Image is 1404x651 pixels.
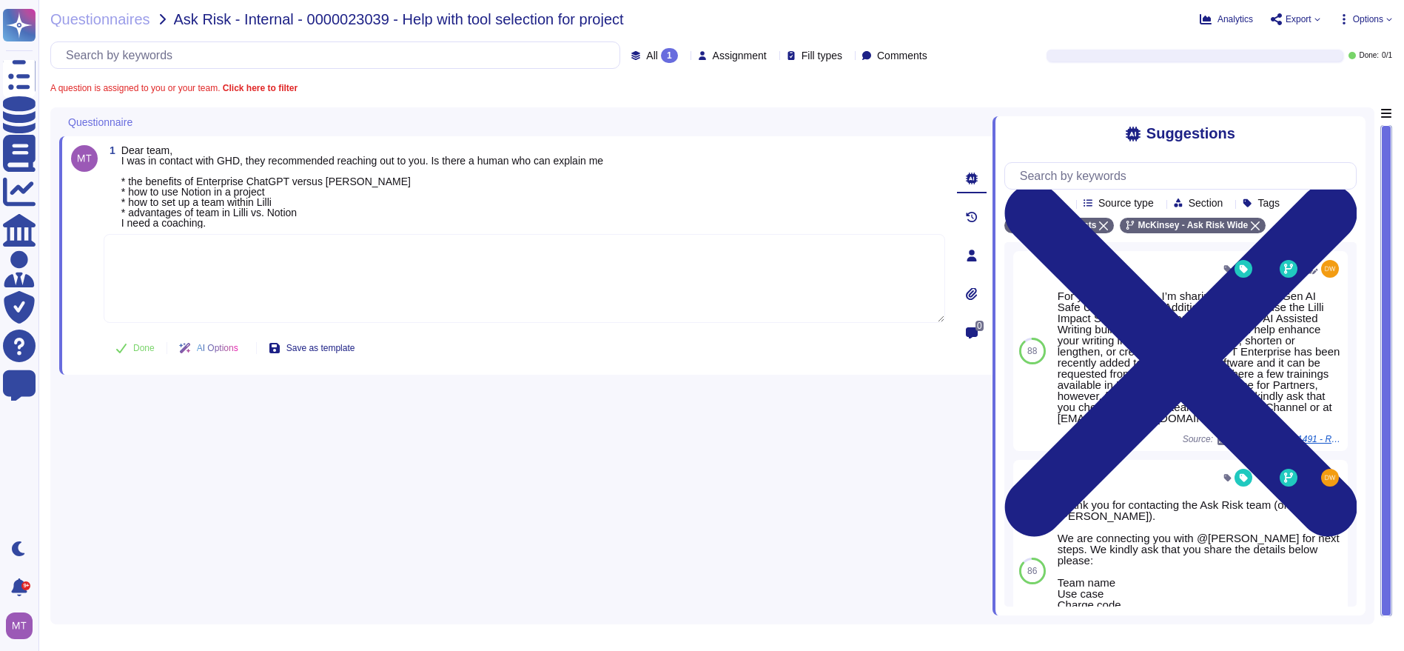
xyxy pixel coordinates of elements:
div: 9+ [21,581,30,590]
span: Fill types [802,50,842,61]
span: Assignment [713,50,767,61]
button: Done [104,333,167,363]
span: Done: [1359,52,1379,59]
span: 88 [1027,347,1037,355]
span: All [646,50,658,61]
span: 1 [104,145,115,156]
span: Comments [877,50,927,61]
img: user [1321,469,1339,487]
button: Save as template [257,333,367,363]
span: 86 [1027,567,1037,575]
button: user [3,610,43,642]
img: user [6,612,33,639]
img: user [71,145,98,172]
span: Ask Risk - Internal - 0000023039 - Help with tool selection for project [174,12,624,27]
span: Export [1286,15,1311,24]
input: Search by keywords [58,42,619,68]
span: Done [133,344,155,353]
span: Questionnaire [68,117,132,127]
span: 0 / 1 [1382,52,1392,59]
span: Options [1353,15,1383,24]
span: Dear team, I was in contact with GHD, they recommended reaching out to you. Is there a human who ... [121,144,603,229]
span: AI Options [197,344,238,353]
span: A question is assigned to you or your team. [50,84,298,93]
b: Click here to filter [220,83,298,93]
button: Analytics [1200,13,1253,25]
span: 0 [975,321,984,331]
span: Questionnaires [50,12,150,27]
input: Search by keywords [1012,163,1356,189]
span: Analytics [1217,15,1253,24]
div: 1 [661,48,678,63]
span: Save as template [286,344,355,353]
img: user [1321,260,1339,278]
